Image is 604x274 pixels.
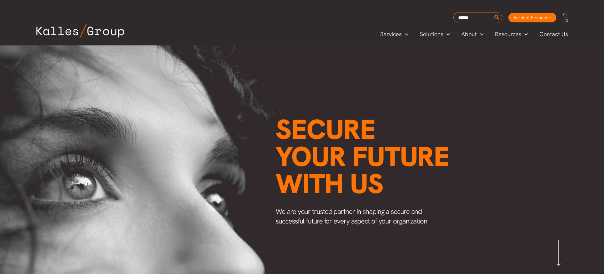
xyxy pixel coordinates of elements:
span: Menu Toggle [477,29,483,39]
a: SolutionsMenu Toggle [414,29,456,39]
a: ServicesMenu Toggle [374,29,414,39]
a: Contact Us [534,29,574,39]
a: Incident Response [508,13,556,22]
span: We are your trusted partner in shaping a secure and successful future for every aspect of your or... [276,207,427,226]
span: Services [380,29,402,39]
span: Menu Toggle [521,29,528,39]
span: About [461,29,477,39]
span: Secure your future with us [276,112,449,201]
button: Search [493,12,501,23]
a: ResourcesMenu Toggle [489,29,534,39]
a: AboutMenu Toggle [456,29,489,39]
span: Menu Toggle [402,29,408,39]
span: Menu Toggle [443,29,450,39]
img: Kalles Group [36,24,124,38]
nav: Primary Site Navigation [374,29,574,39]
span: Resources [495,29,521,39]
span: Contact Us [539,29,568,39]
span: Solutions [420,29,443,39]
